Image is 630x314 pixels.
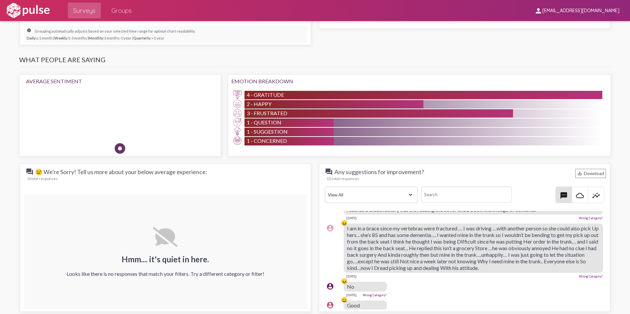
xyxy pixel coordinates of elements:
[26,168,34,176] mat-icon: question_answer
[133,36,151,40] strong: Quarterly:
[247,119,281,125] span: 1 - Question
[26,168,207,176] span: 😢 We're Sorry! Tell us more about your below average experience:
[247,138,287,144] span: 1 - Concerned
[346,274,357,278] div: [DATE]
[19,56,611,67] h3: What people are saying
[89,36,104,40] strong: Monthly:
[231,78,608,84] div: Emotion Breakdown
[592,192,600,199] mat-icon: insights
[27,176,307,181] div: 0 total responses
[247,110,287,116] span: 3 - Frustrated
[579,275,603,278] a: Wrong Category?
[579,216,603,220] a: Wrong Category?
[346,293,357,297] div: [DATE]
[247,101,272,107] span: 2 - Happy
[327,176,606,181] div: 10 total responses
[233,127,242,136] img: Suggestion
[341,297,348,303] div: 😀
[542,8,619,14] span: [EMAIL_ADDRESS][DOMAIN_NAME]
[326,301,334,309] mat-icon: account_circle
[73,5,96,16] span: Surveys
[421,187,512,203] input: Search
[68,3,101,18] a: Surveys
[347,283,354,290] span: No
[341,220,348,226] div: 😖
[233,118,242,126] img: Question
[560,192,568,199] mat-icon: textsms
[106,3,137,18] a: Groups
[326,224,334,232] mat-icon: account_circle
[529,4,625,16] button: [EMAIL_ADDRESS][DOMAIN_NAME]
[347,302,360,308] span: Good
[341,278,348,284] div: 😖
[247,128,288,135] span: 1 - Suggestion
[347,193,596,213] span: Operations wharehouse managers jobs hands so frequently and there knowledge and conditions of cer...
[363,293,387,297] a: Wrong Category?
[27,28,195,40] small: Grouping automatically adjusts based on your selected time range for optimal chart readability. ≤...
[233,100,242,108] img: Happy
[325,168,424,176] span: Any suggestions for improvement?
[233,137,242,145] img: Concerned
[111,5,132,16] span: Groups
[162,91,182,110] img: Happy
[67,254,264,264] h2: Hmm.... it's quiet in here.
[5,2,51,19] img: white-logo.svg
[233,91,242,99] img: Gratitude
[233,109,242,117] img: Frustrated
[153,227,178,247] img: svg+xml;base64,PHN2ZyB4bWxucz0iaHR0cDovL3d3dy53My5vcmcvMjAwMC9zdmciIHZpZXdCb3g9IjAgMCA2NDAgNTEyIj...
[27,28,35,36] mat-icon: info
[575,169,606,178] div: Download
[325,168,333,176] mat-icon: question_answer
[576,192,584,199] mat-icon: cloud_queue
[247,92,284,98] span: 4 - Gratitude
[26,78,214,84] div: Average Sentiment
[347,225,599,271] span: I am in a brace since my vertebras were fractured … I was driving …with another person so she cou...
[577,171,582,176] mat-icon: Download
[27,36,37,40] strong: Daily:
[67,271,264,277] div: Looks like there is no responses that match your filters. Try a different category or filter!
[534,7,542,15] mat-icon: person
[346,216,357,220] div: [DATE]
[54,36,68,40] strong: Weekly:
[326,282,334,290] mat-icon: account_circle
